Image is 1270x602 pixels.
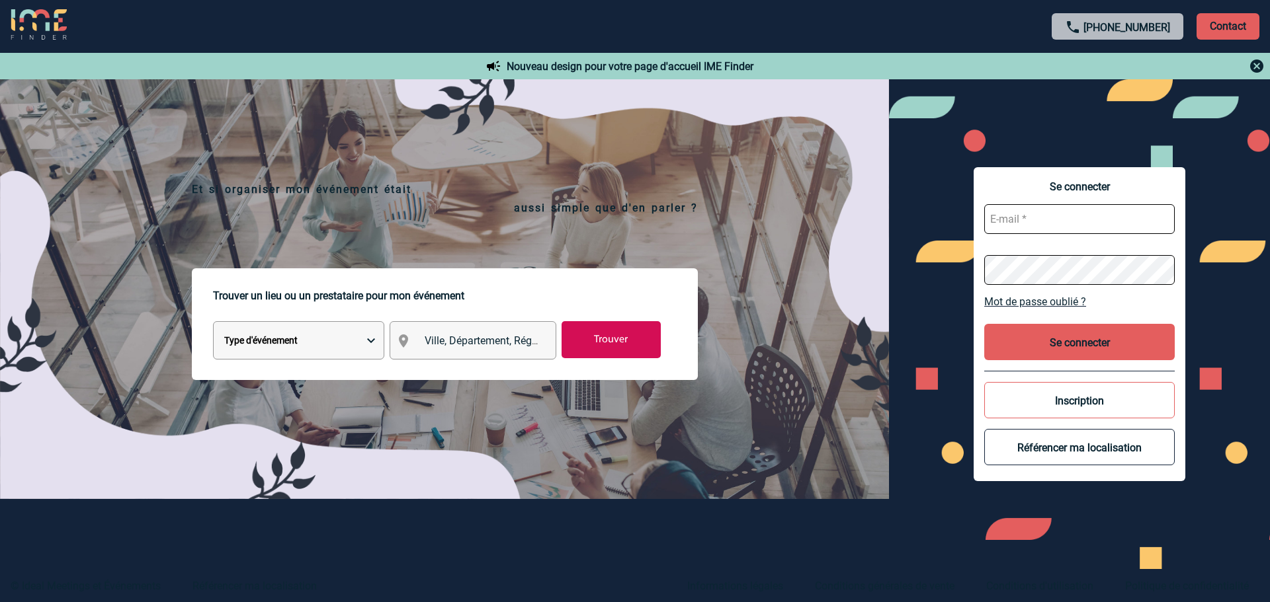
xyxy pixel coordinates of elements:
[192,580,317,592] font: Référencer ma localisation
[677,580,804,592] a: Informations légales
[984,429,1175,465] button: Référencer ma localisation
[804,580,976,592] a: Conditions générales de vente
[213,289,464,302] font: Trouver un lieu ou un prestataire pour mon événement
[1050,336,1110,349] font: Se connecter
[1083,20,1170,33] font: [PHONE_NUMBER]
[1055,395,1104,407] font: Inscription
[507,60,753,73] font: Nouveau design pour votre page d'accueil IME Finder
[1210,20,1246,32] font: Contact
[425,334,554,347] font: Ville, Département, Région...
[687,580,783,592] font: Informations légales
[815,580,954,592] font: Conditions générales de vente
[984,324,1175,360] button: Se connecter
[984,295,1086,308] font: Mot de passe oublié ?
[976,580,1115,592] a: Conditions d'utilisation
[984,295,1175,308] a: Mot de passe oublié ?
[562,321,661,358] input: Trouver
[1017,441,1142,454] font: Référencer ma localisation
[1083,20,1170,32] a: [PHONE_NUMBER]
[984,382,1175,418] button: Inscription
[986,580,1093,592] font: Conditions d'utilisation
[1115,580,1270,592] a: Politique de confidentialité
[1065,19,1081,35] img: call-24-px.png
[11,580,161,592] font: © Ideal Meetings et Événements
[984,204,1175,234] input: E-mail *
[1050,180,1110,193] font: Se connecter
[1125,580,1249,592] font: Politique de confidentialité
